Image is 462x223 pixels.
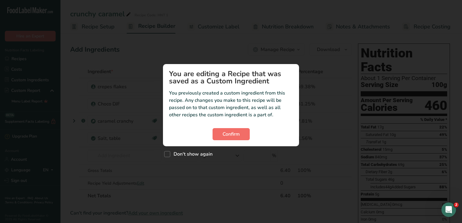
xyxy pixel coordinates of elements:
h1: You are editing a Recipe that was saved as a Custom Ingredient [169,70,293,85]
iframe: Intercom live chat [441,202,456,217]
span: Confirm [223,131,240,138]
p: You previously created a custom ingredient from this recipe. Any changes you make to this recipe ... [169,89,293,118]
button: Confirm [213,128,250,140]
span: 2 [454,202,459,207]
span: Don't show again [170,151,213,157]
